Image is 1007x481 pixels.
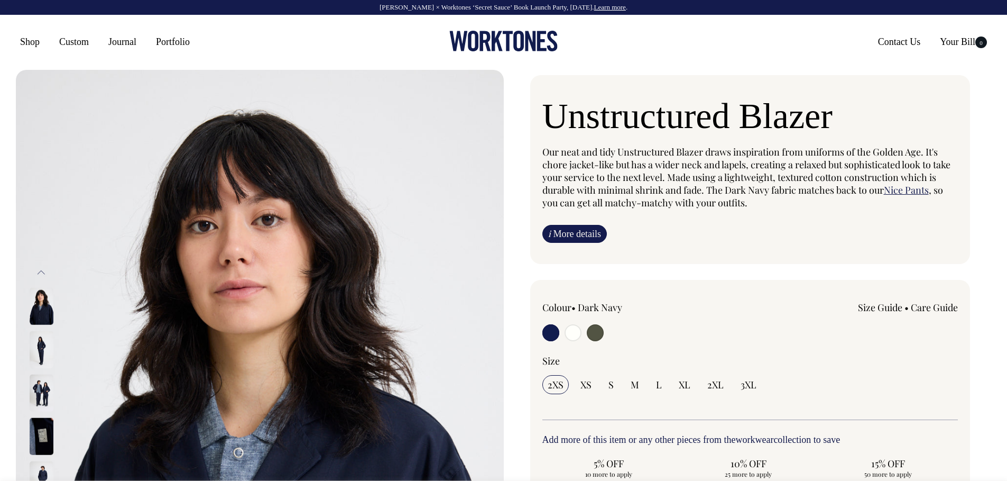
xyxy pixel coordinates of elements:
div: [PERSON_NAME] × Worktones ‘Secret Sauce’ Book Launch Party, [DATE]. . [11,4,996,11]
img: dark-navy [30,287,53,324]
img: dark-navy [30,374,53,411]
span: Our neat and tidy Unstructured Blazer draws inspiration from uniforms of the Golden Age. It's cho... [542,146,950,196]
span: • [904,301,909,314]
a: workwear [735,434,773,445]
a: Size Guide [858,301,902,314]
span: XS [580,378,592,391]
h6: Add more of this item or any other pieces from the collection to save [542,435,958,446]
label: Dark Navy [578,301,622,314]
input: 2XL [702,375,729,394]
span: 0 [975,37,987,48]
span: • [571,301,576,314]
img: dark-navy [30,418,53,455]
span: i [548,228,551,239]
span: 2XS [548,378,563,391]
a: Your Bill0 [936,32,991,51]
span: 10% OFF [687,457,810,470]
span: M [631,378,639,391]
span: S [608,378,614,391]
span: 15% OFF [827,457,949,470]
input: XS [575,375,597,394]
a: Contact Us [874,32,925,51]
input: L [651,375,667,394]
h1: Unstructured Blazer [542,96,958,136]
input: XL [673,375,696,394]
span: 2XL [707,378,724,391]
div: Colour [542,301,709,314]
div: Size [542,355,958,367]
span: , so you can get all matchy-matchy with your outfits. [542,184,943,209]
input: M [625,375,644,394]
button: Previous [33,261,49,285]
span: XL [679,378,690,391]
a: Learn more [594,3,626,11]
a: Nice Pants [884,184,929,196]
span: 5% OFF [548,457,670,470]
a: Journal [104,32,141,51]
img: dark-navy [30,331,53,368]
a: Portfolio [152,32,194,51]
input: S [603,375,619,394]
span: 10 more to apply [548,470,670,478]
span: L [656,378,662,391]
span: 25 more to apply [687,470,810,478]
span: 50 more to apply [827,470,949,478]
input: 3XL [735,375,762,394]
span: 3XL [741,378,756,391]
a: Shop [16,32,44,51]
input: 2XS [542,375,569,394]
a: iMore details [542,225,607,243]
a: Care Guide [911,301,958,314]
a: Custom [55,32,93,51]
